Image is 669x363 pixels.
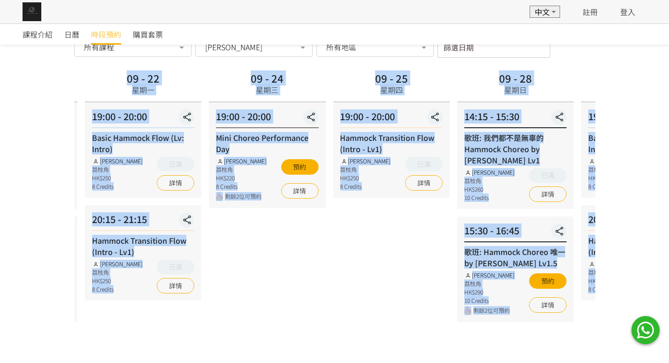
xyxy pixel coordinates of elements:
div: Mini Choreo Performance Day [216,132,318,154]
div: 荔枝角 [588,165,639,174]
div: HK$220 [216,174,267,182]
button: 預約 [281,159,318,175]
div: [PERSON_NAME] [92,157,143,165]
button: 已滿 [529,168,567,183]
img: fire.png [216,192,223,201]
div: 星期四 [380,84,403,95]
span: 日曆 [64,29,79,40]
div: 8 Credits [588,285,639,293]
a: 時段預約 [91,24,121,45]
div: Hammock Transition Flow (Intro - Lv1) [340,132,442,154]
div: 8 Credits [92,285,143,293]
div: 荔枝角 [92,165,143,174]
div: 8 Credits [216,182,267,191]
span: 剩餘2位可預約 [225,192,267,201]
div: [PERSON_NAME] [216,157,267,165]
div: [PERSON_NAME] [464,271,515,279]
button: 已滿 [157,157,194,171]
button: 已滿 [157,260,194,274]
div: 星期一 [132,84,154,95]
div: 09 - 22 [127,73,160,83]
span: 剩餘2位可預約 [473,306,515,315]
a: 詳情 [529,186,567,202]
div: HK$250 [588,174,639,182]
input: 篩選日期 [438,38,550,58]
div: 19:00 - 20:00 [92,109,194,128]
a: 詳情 [281,183,318,199]
div: 8 Credits [92,182,143,191]
div: HK$250 [92,174,143,182]
div: 荔枝角 [464,177,515,185]
div: 09 - 24 [251,73,284,83]
a: 登入 [620,6,635,17]
div: Basic Hammock Flow (Lv: Intro) [92,132,194,154]
a: 詳情 [529,297,567,313]
span: 購買套票 [133,29,163,40]
div: 荔枝角 [340,165,391,174]
div: 19:00 - 20:00 [216,109,318,128]
div: 荔枝角 [92,268,143,277]
a: 日曆 [64,24,79,45]
a: 詳情 [157,278,194,293]
a: 課程介紹 [23,24,53,45]
a: 詳情 [157,175,194,191]
div: HK$250 [340,174,391,182]
img: fire.png [464,306,471,315]
div: 10 Credits [464,296,515,305]
div: 15:30 - 16:45 [464,224,567,242]
span: 課程介紹 [23,29,53,40]
img: img_61c0148bb0266 [23,2,41,21]
div: 14:15 - 15:30 [464,109,567,128]
div: HK$250 [92,277,143,285]
a: 詳情 [405,175,443,191]
div: HK$250 [588,277,639,285]
div: Hammock Transition Flow (Intro - Lv1) [92,235,194,257]
div: 8 Credits [340,182,391,191]
div: [PERSON_NAME] [588,260,639,268]
div: [PERSON_NAME] [464,168,515,177]
div: 荔枝角 [588,268,639,277]
div: 歌班: 我們都不是無辜的 Hammock Choreo by [PERSON_NAME] Lv1 [464,132,567,166]
div: 荔枝角 [216,165,267,174]
div: [PERSON_NAME] [340,157,391,165]
div: HK$260 [464,185,515,193]
div: 19:00 - 20:00 [340,109,442,128]
div: 歌班: Hammock Choreo 唯一 by [PERSON_NAME] Lv1.5 [464,246,567,269]
span: 所有課程 [84,42,114,52]
span: [PERSON_NAME] [205,42,262,52]
button: 已滿 [405,157,443,171]
div: 10 Credits [464,193,515,202]
div: 20:15 - 21:15 [92,212,194,231]
a: 購買套票 [133,24,163,45]
div: [PERSON_NAME] [92,260,143,268]
span: 所有地區 [326,42,356,52]
div: 星期日 [504,84,527,95]
div: 星期三 [256,84,278,95]
button: 預約 [529,273,567,289]
div: 8 Credits [588,182,639,191]
div: HK$290 [464,288,515,296]
span: 時段預約 [91,29,121,40]
div: 荔枝角 [464,279,515,288]
div: [PERSON_NAME] [588,157,639,165]
a: 註冊 [583,6,598,17]
div: 09 - 28 [499,73,532,83]
div: 09 - 25 [375,73,408,83]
